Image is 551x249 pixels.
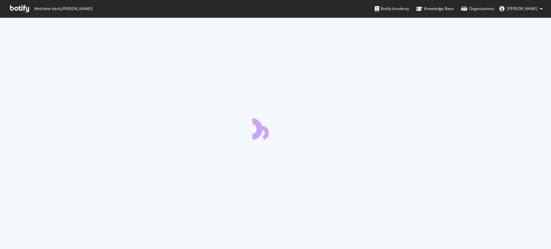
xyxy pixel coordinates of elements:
div: Organizations [461,5,494,12]
div: Botify Academy [375,5,409,12]
button: [PERSON_NAME] [494,4,548,14]
span: Welcome back, [PERSON_NAME] ! [34,6,92,11]
span: Kristiina Halme [507,6,537,11]
div: Knowledge Base [416,5,454,12]
div: animation [252,116,299,140]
